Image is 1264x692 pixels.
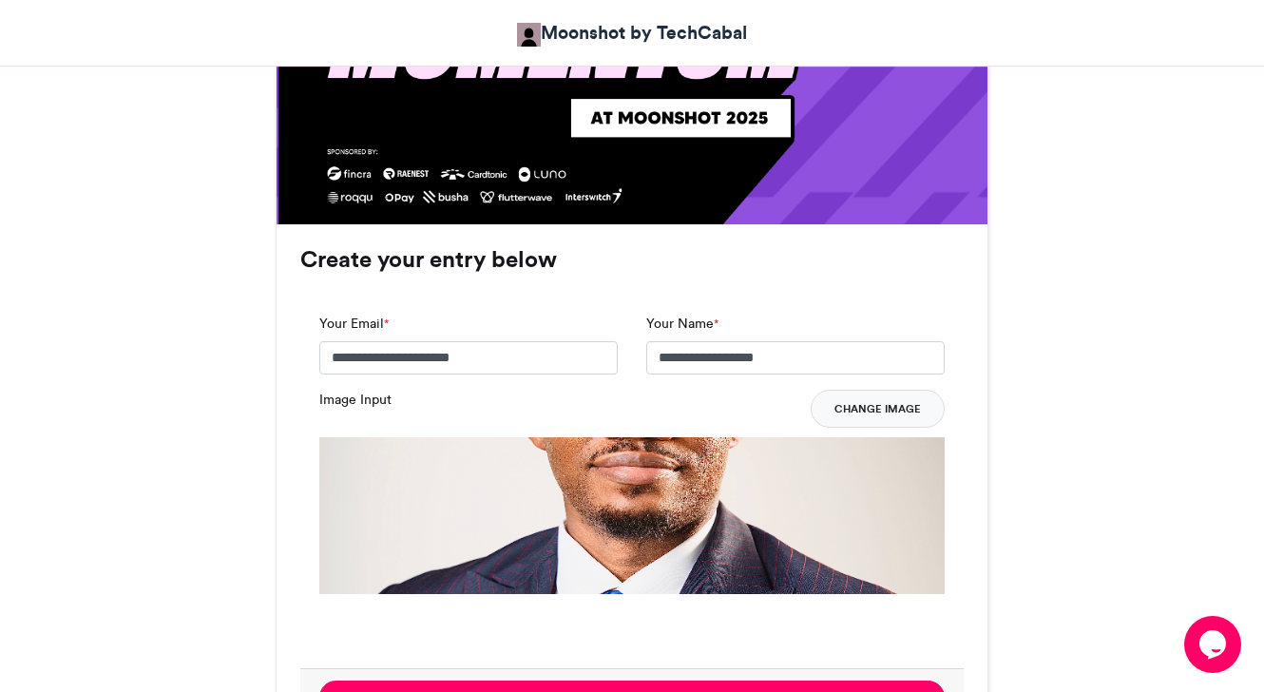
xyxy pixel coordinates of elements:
[319,314,389,334] label: Your Email
[517,19,747,47] a: Moonshot by TechCabal
[517,23,541,47] img: Moonshot by TechCabal
[1184,616,1245,673] iframe: chat widget
[811,390,945,428] button: Change Image
[319,390,392,410] label: Image Input
[300,248,964,271] h3: Create your entry below
[646,314,718,334] label: Your Name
